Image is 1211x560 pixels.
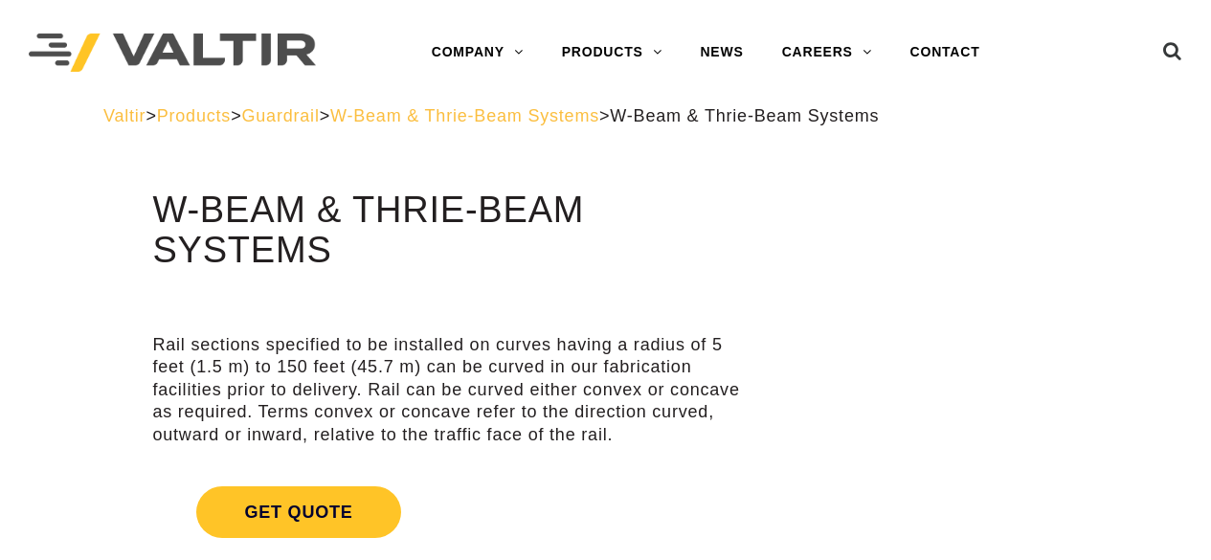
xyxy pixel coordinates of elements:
[196,486,400,538] span: Get Quote
[103,106,146,125] a: Valtir
[543,34,682,72] a: PRODUCTS
[891,34,999,72] a: CONTACT
[763,34,891,72] a: CAREERS
[152,190,755,271] h1: W-Beam & Thrie-Beam Systems
[157,106,231,125] a: Products
[152,334,755,446] p: Rail sections specified to be installed on curves having a radius of 5 feet (1.5 m) to 150 feet (...
[610,106,879,125] span: W-Beam & Thrie-Beam Systems
[681,34,762,72] a: NEWS
[29,34,316,73] img: Valtir
[330,106,599,125] a: W-Beam & Thrie-Beam Systems
[103,105,1108,127] div: > > > >
[413,34,543,72] a: COMPANY
[241,106,319,125] a: Guardrail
